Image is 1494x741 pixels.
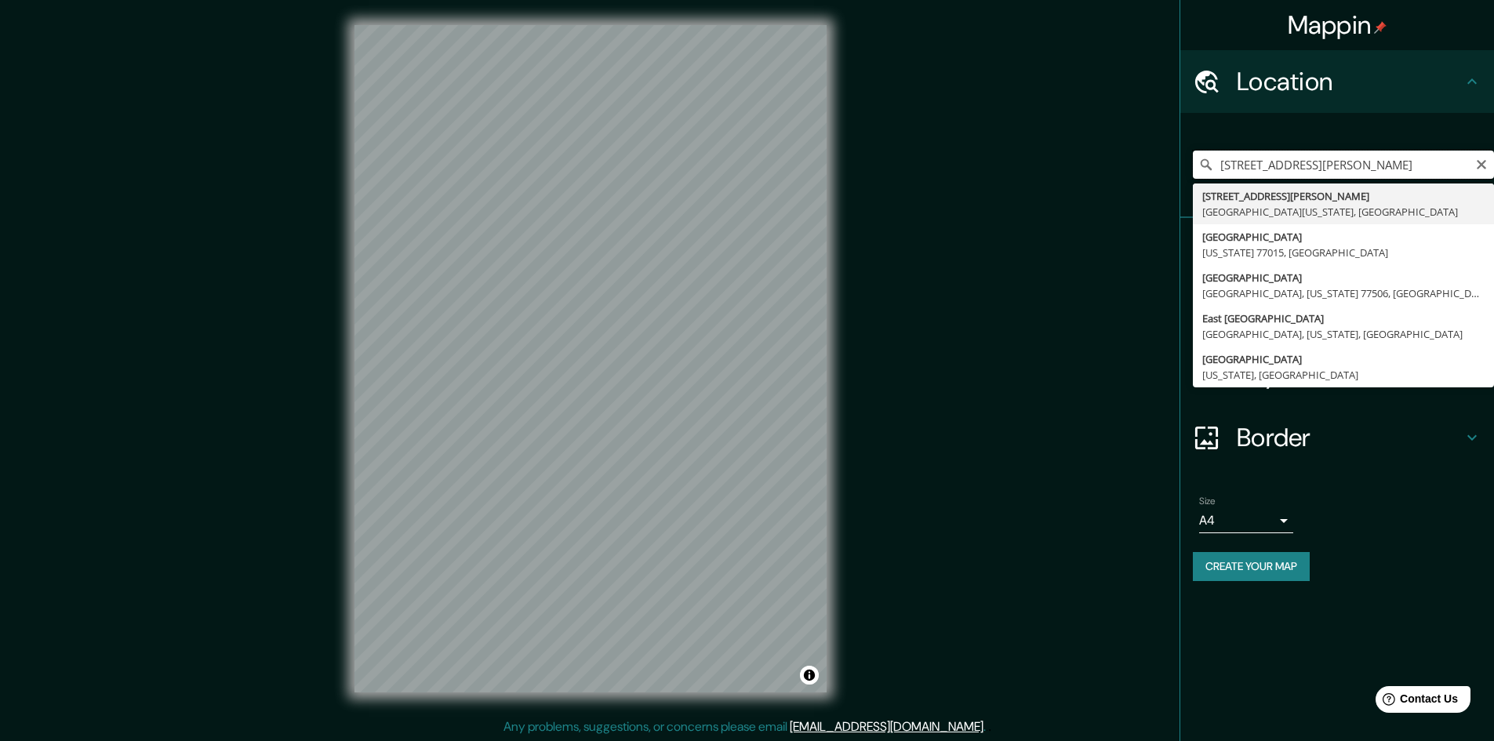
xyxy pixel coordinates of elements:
div: [GEOGRAPHIC_DATA] [1202,229,1485,245]
canvas: Map [354,25,827,692]
h4: Border [1237,422,1463,453]
div: [GEOGRAPHIC_DATA], [US_STATE], [GEOGRAPHIC_DATA] [1202,326,1485,342]
div: . [986,717,988,736]
div: [GEOGRAPHIC_DATA][US_STATE], [GEOGRAPHIC_DATA] [1202,204,1485,220]
img: pin-icon.png [1374,21,1387,34]
div: [US_STATE] 77015, [GEOGRAPHIC_DATA] [1202,245,1485,260]
iframe: Help widget launcher [1354,680,1477,724]
h4: Mappin [1288,9,1387,41]
div: [GEOGRAPHIC_DATA], [US_STATE] 77506, [GEOGRAPHIC_DATA] [1202,285,1485,301]
div: [US_STATE], [GEOGRAPHIC_DATA] [1202,367,1485,383]
label: Size [1199,495,1216,508]
div: A4 [1199,508,1293,533]
a: [EMAIL_ADDRESS][DOMAIN_NAME] [790,718,983,735]
div: Style [1180,281,1494,343]
button: Toggle attribution [800,666,819,685]
button: Clear [1475,156,1488,171]
div: East [GEOGRAPHIC_DATA] [1202,311,1485,326]
div: [GEOGRAPHIC_DATA] [1202,351,1485,367]
h4: Layout [1237,359,1463,390]
button: Create your map [1193,552,1310,581]
p: Any problems, suggestions, or concerns please email . [503,717,986,736]
input: Pick your city or area [1193,151,1494,179]
div: [GEOGRAPHIC_DATA] [1202,270,1485,285]
div: [STREET_ADDRESS][PERSON_NAME] [1202,188,1485,204]
div: Pins [1180,218,1494,281]
div: . [988,717,991,736]
div: Layout [1180,343,1494,406]
div: Border [1180,406,1494,469]
div: Location [1180,50,1494,113]
h4: Location [1237,66,1463,97]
